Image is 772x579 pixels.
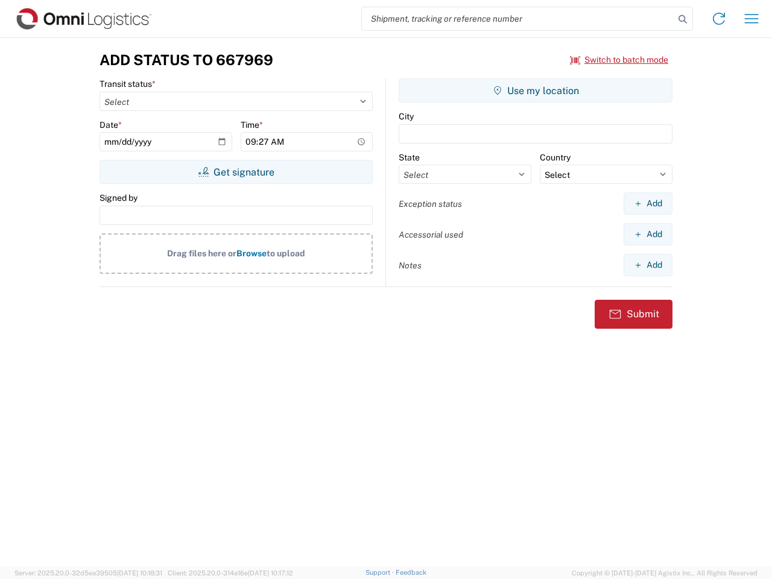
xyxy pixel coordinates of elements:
button: Add [624,192,672,215]
label: Time [241,119,263,130]
input: Shipment, tracking or reference number [362,7,674,30]
span: [DATE] 10:18:31 [117,569,162,577]
span: [DATE] 10:17:12 [248,569,293,577]
label: State [399,152,420,163]
label: Country [540,152,571,163]
button: Submit [595,300,672,329]
span: Browse [236,248,267,258]
label: Exception status [399,198,462,209]
h3: Add Status to 667969 [100,51,273,69]
button: Switch to batch mode [570,50,668,70]
span: Client: 2025.20.0-314a16e [168,569,293,577]
span: Drag files here or [167,248,236,258]
span: Copyright © [DATE]-[DATE] Agistix Inc., All Rights Reserved [572,568,758,578]
button: Add [624,223,672,245]
button: Use my location [399,78,672,103]
label: Accessorial used [399,229,463,240]
span: Server: 2025.20.0-32d5ea39505 [14,569,162,577]
a: Feedback [396,569,426,576]
a: Support [365,569,396,576]
label: City [399,111,414,122]
label: Date [100,119,122,130]
span: to upload [267,248,305,258]
button: Add [624,254,672,276]
button: Get signature [100,160,373,184]
label: Transit status [100,78,156,89]
label: Notes [399,260,422,271]
label: Signed by [100,192,138,203]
